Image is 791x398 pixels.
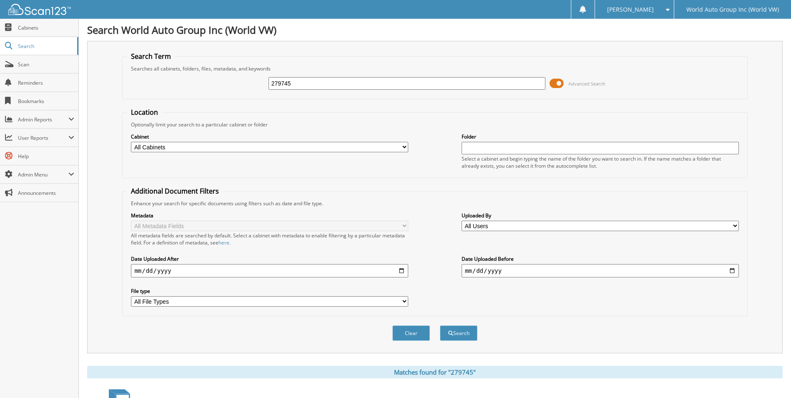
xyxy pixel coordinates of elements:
label: Uploaded By [462,212,739,219]
label: Folder [462,133,739,140]
button: Search [440,325,477,341]
input: end [462,264,739,277]
label: Date Uploaded After [131,255,408,262]
label: Metadata [131,212,408,219]
a: here [218,239,229,246]
legend: Search Term [127,52,175,61]
span: Announcements [18,189,74,196]
span: Advanced Search [568,81,605,87]
span: User Reports [18,134,68,141]
input: start [131,264,408,277]
span: Search [18,43,73,50]
div: All metadata fields are searched by default. Select a cabinet with metadata to enable filtering b... [131,232,408,246]
legend: Additional Document Filters [127,186,223,196]
img: scan123-logo-white.svg [8,4,71,15]
div: Optionally limit your search to a particular cabinet or folder [127,121,743,128]
span: [PERSON_NAME] [607,7,654,12]
label: Cabinet [131,133,408,140]
span: Admin Reports [18,116,68,123]
label: Date Uploaded Before [462,255,739,262]
label: File type [131,287,408,295]
legend: Location [127,108,162,117]
span: Scan [18,61,74,68]
button: Clear [392,325,430,341]
div: Matches found for "279745" [87,366,783,378]
h1: Search World Auto Group Inc (World VW) [87,23,783,37]
span: World Auto Group Inc (World VW) [686,7,779,12]
div: Select a cabinet and begin typing the name of the folder you want to search in. If the name match... [462,155,739,169]
div: Searches all cabinets, folders, files, metadata, and keywords [127,65,743,72]
span: Bookmarks [18,98,74,105]
span: Admin Menu [18,171,68,178]
div: Enhance your search for specific documents using filters such as date and file type. [127,200,743,207]
span: Help [18,153,74,160]
span: Reminders [18,79,74,86]
span: Cabinets [18,24,74,31]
